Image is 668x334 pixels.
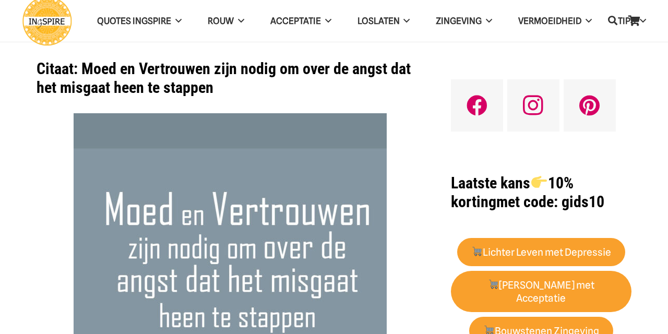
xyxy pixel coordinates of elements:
[97,16,171,26] span: QUOTES INGSPIRE
[505,8,605,34] a: VERMOEIDHEID
[195,8,257,34] a: ROUW
[488,279,498,289] img: 🛒
[344,8,423,34] a: Loslaten
[507,79,559,132] a: Instagram
[423,8,505,34] a: Zingeving
[451,174,631,211] h1: met code: gids10
[471,246,611,258] strong: Lichter Leven met Depressie
[518,16,581,26] span: VERMOEIDHEID
[457,238,626,267] a: 🛒Lichter Leven met Depressie
[602,8,623,33] a: Zoeken
[451,79,503,132] a: Facebook
[208,16,234,26] span: ROUW
[531,174,547,190] img: 👉
[451,271,631,313] a: 🛒[PERSON_NAME] met Acceptatie
[84,8,195,34] a: QUOTES INGSPIRE
[451,174,574,211] strong: Laatste kans 10% korting
[257,8,344,34] a: Acceptatie
[618,16,636,26] span: TIPS
[357,16,400,26] span: Loslaten
[472,246,482,256] img: 🛒
[436,16,482,26] span: Zingeving
[270,16,321,26] span: Acceptatie
[488,279,595,304] strong: [PERSON_NAME] met Acceptatie
[605,8,659,34] a: TIPS
[37,59,424,97] h1: Citaat: Moed en Vertrouwen zijn nodig om over de angst dat het misgaat heen te stappen
[564,79,616,132] a: Pinterest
